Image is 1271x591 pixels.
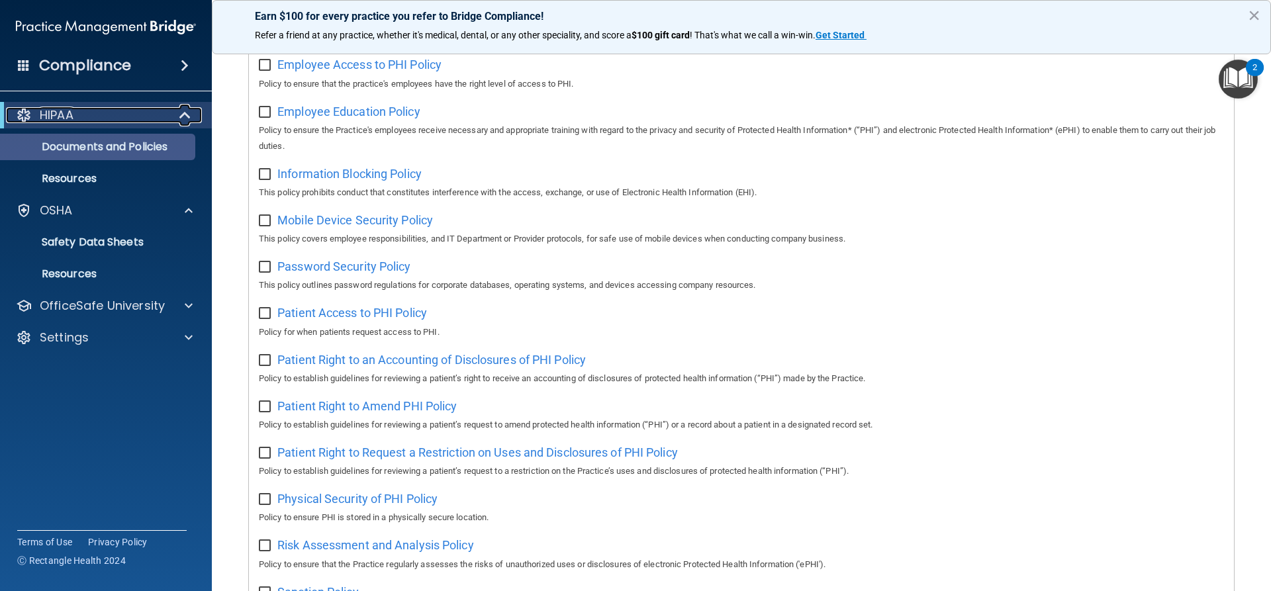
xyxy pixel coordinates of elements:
[277,399,457,413] span: Patient Right to Amend PHI Policy
[259,510,1224,525] p: Policy to ensure PHI is stored in a physically secure location.
[816,30,865,40] strong: Get Started
[259,122,1224,154] p: Policy to ensure the Practice's employees receive necessary and appropriate training with regard ...
[259,417,1224,433] p: Policy to establish guidelines for reviewing a patient’s request to amend protected health inform...
[690,30,816,40] span: ! That's what we call a win-win.
[40,203,73,218] p: OSHA
[632,30,690,40] strong: $100 gift card
[277,445,678,459] span: Patient Right to Request a Restriction on Uses and Disclosures of PHI Policy
[259,371,1224,386] p: Policy to establish guidelines for reviewing a patient’s right to receive an accounting of disclo...
[9,267,189,281] p: Resources
[277,492,438,506] span: Physical Security of PHI Policy
[277,167,422,181] span: Information Blocking Policy
[16,107,192,123] a: HIPAA
[816,30,867,40] a: Get Started
[1248,5,1260,26] button: Close
[17,554,126,567] span: Ⓒ Rectangle Health 2024
[277,213,433,227] span: Mobile Device Security Policy
[40,107,73,123] p: HIPAA
[16,298,193,314] a: OfficeSafe University
[277,353,586,367] span: Patient Right to an Accounting of Disclosures of PHI Policy
[9,236,189,249] p: Safety Data Sheets
[277,538,474,552] span: Risk Assessment and Analysis Policy
[277,259,410,273] span: Password Security Policy
[9,140,189,154] p: Documents and Policies
[277,306,427,320] span: Patient Access to PHI Policy
[16,330,193,345] a: Settings
[259,557,1224,572] p: Policy to ensure that the Practice regularly assesses the risks of unauthorized uses or disclosur...
[1252,68,1257,85] div: 2
[259,463,1224,479] p: Policy to establish guidelines for reviewing a patient’s request to a restriction on the Practice...
[16,14,196,40] img: PMB logo
[277,105,420,118] span: Employee Education Policy
[259,76,1224,92] p: Policy to ensure that the practice's employees have the right level of access to PHI.
[17,535,72,549] a: Terms of Use
[255,10,1228,23] p: Earn $100 for every practice you refer to Bridge Compliance!
[39,56,131,75] h4: Compliance
[277,58,442,71] span: Employee Access to PHI Policy
[88,535,148,549] a: Privacy Policy
[259,324,1224,340] p: Policy for when patients request access to PHI.
[255,30,632,40] span: Refer a friend at any practice, whether it's medical, dental, or any other speciality, and score a
[1219,60,1258,99] button: Open Resource Center, 2 new notifications
[9,172,189,185] p: Resources
[40,298,165,314] p: OfficeSafe University
[259,231,1224,247] p: This policy covers employee responsibilities, and IT Department or Provider protocols, for safe u...
[259,185,1224,201] p: This policy prohibits conduct that constitutes interference with the access, exchange, or use of ...
[259,277,1224,293] p: This policy outlines password regulations for corporate databases, operating systems, and devices...
[16,203,193,218] a: OSHA
[40,330,89,345] p: Settings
